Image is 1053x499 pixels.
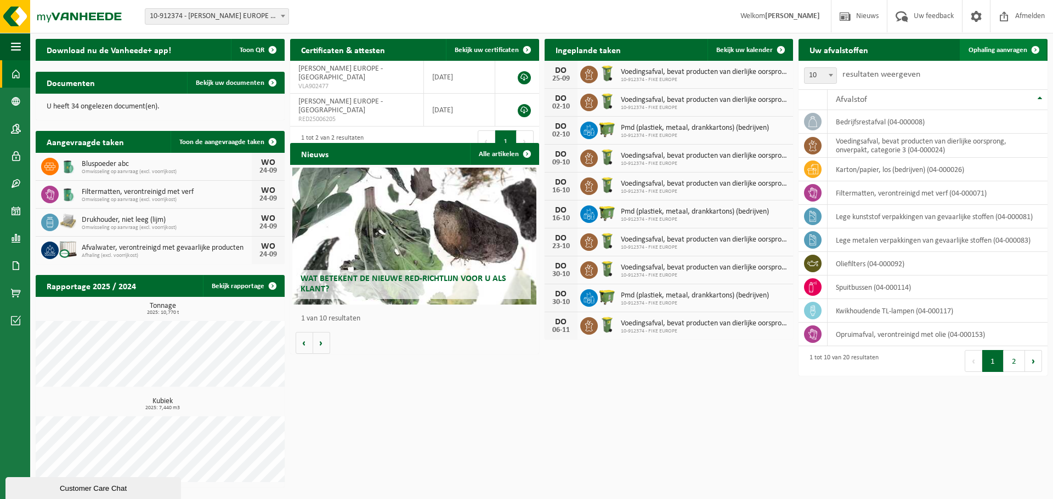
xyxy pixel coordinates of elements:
[598,64,616,83] img: WB-0140-HPE-GN-50
[550,159,572,167] div: 09-10
[257,214,279,223] div: WO
[828,252,1048,276] td: oliefilters (04-000092)
[828,323,1048,346] td: opruimafval, verontreinigd met olie (04-000153)
[550,103,572,111] div: 02-10
[621,300,769,307] span: 10-912374 - FIKE EUROPE
[621,68,788,77] span: Voedingsafval, bevat producten van dierlijke oorsprong, onverpakt, categorie 3
[424,61,495,94] td: [DATE]
[804,349,879,373] div: 1 tot 10 van 20 resultaten
[828,299,1048,323] td: kwikhoudende TL-lampen (04-000117)
[82,225,252,231] span: Omwisseling op aanvraag (excl. voorrijkost)
[621,124,769,133] span: Pmd (plastiek, metaal, drankkartons) (bedrijven)
[550,243,572,250] div: 23-10
[982,350,1004,372] button: 1
[965,350,982,372] button: Previous
[36,275,147,296] h2: Rapportage 2025 / 2024
[82,188,252,197] span: Filtermatten, verontreinigd met verf
[828,276,1048,299] td: spuitbussen (04-000114)
[765,12,820,20] strong: [PERSON_NAME]
[550,262,572,271] div: DO
[598,176,616,194] img: WB-0140-HPE-GN-50
[495,130,517,152] button: 1
[301,274,506,294] span: Wat betekent de nieuwe RED-richtlijn voor u als klant?
[257,223,279,231] div: 24-09
[621,152,788,160] span: Voedingsafval, bevat producten van dierlijke oorsprong, onverpakt, categorie 3
[187,72,284,94] a: Bekijk uw documenten
[257,195,279,203] div: 24-09
[621,188,788,195] span: 10-912374 - FIKE EUROPE
[550,150,572,159] div: DO
[716,47,773,54] span: Bekijk uw kalender
[455,47,519,54] span: Bekijk uw certificaten
[36,72,106,93] h2: Documenten
[82,216,252,225] span: Drukhouder, niet leeg (lijm)
[799,39,879,60] h2: Uw afvalstoffen
[517,130,534,152] button: Next
[621,291,769,300] span: Pmd (plastiek, metaal, drankkartons) (bedrijven)
[1025,350,1042,372] button: Next
[171,131,284,153] a: Toon de aangevraagde taken
[805,68,836,83] span: 10
[550,234,572,243] div: DO
[828,110,1048,134] td: bedrijfsrestafval (04-000008)
[298,82,415,91] span: VLA902477
[707,39,792,61] a: Bekijk uw kalender
[828,134,1048,158] td: voedingsafval, bevat producten van dierlijke oorsprong, onverpakt, categorie 3 (04-000024)
[621,133,769,139] span: 10-912374 - FIKE EUROPE
[598,232,616,250] img: WB-0140-HPE-GN-50
[550,66,572,75] div: DO
[296,332,313,354] button: Vorige
[257,242,279,251] div: WO
[621,216,769,223] span: 10-912374 - FIKE EUROPE
[550,290,572,299] div: DO
[240,47,264,54] span: Toon QR
[550,299,572,306] div: 30-10
[550,122,572,131] div: DO
[598,316,616,334] img: WB-0140-HPE-GN-50
[145,8,289,25] span: 10-912374 - FIKE EUROPE - HERENTALS
[41,398,285,411] h3: Kubiek
[298,97,383,114] span: [PERSON_NAME] EUROPE - [GEOGRAPHIC_DATA]
[82,197,252,203] span: Omwisseling op aanvraag (excl. voorrijkost)
[36,39,182,60] h2: Download nu de Vanheede+ app!
[836,95,867,104] span: Afvalstof
[621,244,788,251] span: 10-912374 - FIKE EUROPE
[550,131,572,139] div: 02-10
[598,204,616,222] img: WB-1100-HPE-GN-50
[298,115,415,124] span: RED25006205
[550,215,572,222] div: 16-10
[621,263,788,272] span: Voedingsafval, bevat producten van dierlijke oorsprong, onverpakt, categorie 3
[231,39,284,61] button: Toon QR
[621,208,769,216] span: Pmd (plastiek, metaal, drankkartons) (bedrijven)
[257,251,279,259] div: 24-09
[598,148,616,167] img: WB-0140-HPE-GN-50
[257,158,279,167] div: WO
[290,143,339,164] h2: Nieuws
[828,158,1048,181] td: karton/papier, los (bedrijven) (04-000026)
[36,131,135,152] h2: Aangevraagde taken
[804,67,837,84] span: 10
[82,253,252,259] span: Afhaling (excl. voorrijkost)
[290,39,396,60] h2: Certificaten & attesten
[550,318,572,326] div: DO
[828,181,1048,205] td: filtermatten, verontreinigd met verf (04-000071)
[59,156,77,175] img: PB-OT-0200-MET-00-02
[301,315,534,323] p: 1 van 10 resultaten
[621,236,788,244] span: Voedingsafval, bevat producten van dierlijke oorsprong, onverpakt, categorie 3
[842,70,920,79] label: resultaten weergeven
[621,77,788,83] span: 10-912374 - FIKE EUROPE
[179,139,264,146] span: Toon de aangevraagde taken
[82,160,252,169] span: Bluspoeder abc
[196,79,264,87] span: Bekijk uw documenten
[550,206,572,215] div: DO
[598,288,616,306] img: WB-1100-HPE-GN-50
[550,75,572,83] div: 25-09
[598,260,616,278] img: WB-0140-HPE-GN-50
[550,187,572,194] div: 16-10
[470,143,538,165] a: Alle artikelen
[82,244,252,253] span: Afvalwater, verontreinigd met gevaarlijke producten
[828,228,1048,252] td: lege metalen verpakkingen van gevaarlijke stoffen (04-000083)
[41,310,285,316] span: 2025: 10,770 t
[296,129,364,153] div: 1 tot 2 van 2 resultaten
[41,405,285,411] span: 2025: 7,440 m3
